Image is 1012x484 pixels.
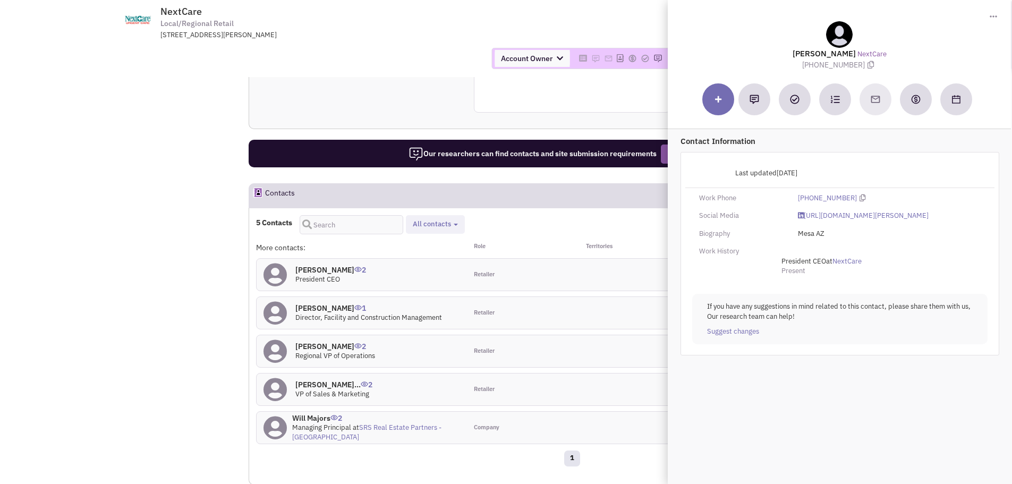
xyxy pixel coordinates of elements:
span: NextCare [160,5,202,18]
h4: [PERSON_NAME] [295,265,366,275]
div: Role [467,242,572,253]
div: Work Phone [692,193,790,203]
p: Contact Information [681,135,999,147]
span: 1 [354,295,366,313]
span: 2 [354,334,366,351]
a: [PHONE_NUMBER] [798,193,857,203]
a: NextCare [832,257,862,267]
img: Please add to your accounts [604,54,613,63]
span: 2 [361,372,372,389]
div: Social Media [692,211,790,221]
img: icon-UserInteraction.png [354,305,362,310]
span: Company [474,423,499,432]
span: Mesa AZ [798,229,824,238]
img: icon-UserInteraction.png [354,267,362,272]
button: All contacts [410,219,461,230]
span: 2 [330,405,342,423]
h2: Contacts [265,184,295,207]
img: Please add to your accounts [641,54,649,63]
img: Create a deal [911,94,921,105]
img: Please add to your accounts [591,54,600,63]
span: at [292,423,441,442]
div: Last updated [692,163,804,183]
span: Account Owner [495,50,569,67]
a: 1 [564,451,580,466]
span: Local/Regional Retail [160,18,234,29]
input: Search [300,215,403,234]
img: Please add to your accounts [628,54,636,63]
img: teammate.png [826,21,853,48]
a: NextCare [857,49,887,60]
p: If you have any suggestions in mind related to this contact, please share them with us, Our resea... [707,302,973,321]
img: Add a note [750,95,759,104]
span: Director, Facility and Construction Management [295,313,442,322]
span: Retailer [474,347,495,355]
span: President CEO [781,257,826,266]
span: [DATE] [777,168,797,177]
span: at [781,257,862,266]
h4: 5 Contacts [256,218,292,227]
a: SRS Real Estate Partners - [GEOGRAPHIC_DATA] [292,423,441,442]
img: Subscribe to a cadence [830,95,840,104]
a: Suggest changes [707,327,759,337]
span: Present [781,266,805,275]
button: Request Research [661,145,735,164]
img: icon-UserInteraction.png [361,381,368,387]
h4: [PERSON_NAME] [295,303,442,313]
h4: [PERSON_NAME]... [295,380,372,389]
h4: [PERSON_NAME] [295,342,375,351]
span: 2 [354,257,366,275]
span: [PHONE_NUMBER] [802,60,877,70]
span: President CEO [295,275,340,284]
span: Our researchers can find contacts and site submission requirements [409,149,657,158]
img: icon-researcher-20.png [409,147,423,162]
span: Managing Principal [292,423,351,432]
span: VP of Sales & Marketing [295,389,369,398]
span: Retailer [474,270,495,279]
div: Biography [692,229,790,239]
img: Add a Task [790,95,800,104]
lable: [PERSON_NAME] [793,48,856,58]
img: icon-UserInteraction.png [354,343,362,349]
img: Please add to your accounts [653,54,662,63]
img: Schedule a Meeting [952,95,960,104]
span: Regional VP of Operations [295,351,375,360]
span: All contacts [413,219,451,228]
a: [URL][DOMAIN_NAME][PERSON_NAME] [798,211,929,221]
h4: Will Majors [292,413,460,423]
div: Work History [692,247,790,257]
div: [STREET_ADDRESS][PERSON_NAME] [160,30,438,40]
img: icon-UserInteraction.png [330,415,338,420]
span: Retailer [474,309,495,317]
div: More contacts: [256,242,466,253]
div: Territories [572,242,677,253]
span: Retailer [474,385,495,394]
